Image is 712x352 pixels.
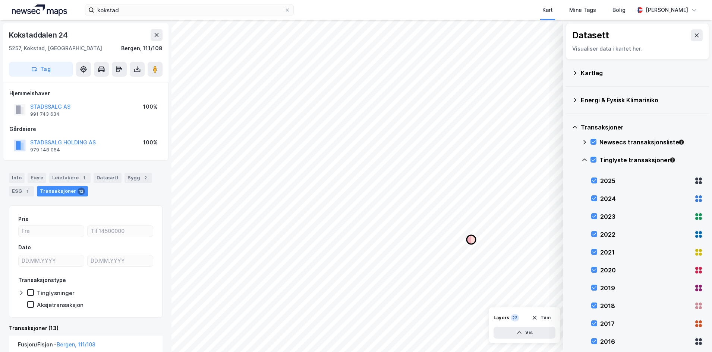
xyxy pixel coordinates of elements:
[94,173,122,183] div: Datasett
[30,111,60,117] div: 991 743 634
[18,340,95,352] div: Fusjon/Fisjon -
[600,301,691,310] div: 2018
[28,173,46,183] div: Eiere
[143,138,158,147] div: 100%
[600,319,691,328] div: 2017
[23,188,31,195] div: 1
[600,337,691,346] div: 2016
[37,301,84,308] div: Aksjetransaksjon
[30,147,60,153] div: 979 148 054
[600,248,691,257] div: 2021
[18,215,28,224] div: Pris
[94,4,284,16] input: Søk på adresse, matrikkel, gårdeiere, leietakere eller personer
[18,276,66,285] div: Transaksjonstype
[599,138,703,147] div: Newsecs transaksjonsliste
[669,157,676,163] div: Tooltip anchor
[467,235,476,244] div: Map marker
[581,68,703,77] div: Kartlag
[88,225,153,237] input: Til 14500000
[527,312,555,324] button: Tøm
[612,6,626,15] div: Bolig
[599,156,703,164] div: Tinglyste transaksjoner
[494,327,555,339] button: Vis
[9,324,163,333] div: Transaksjoner (13)
[142,174,149,182] div: 2
[37,186,88,196] div: Transaksjoner
[143,102,158,111] div: 100%
[12,4,67,16] img: logo.a4113a55bc3d86da70a041830d287a7e.svg
[9,125,162,134] div: Gårdeiere
[88,255,153,266] input: DD.MM.YYYY
[9,173,25,183] div: Info
[646,6,688,15] div: [PERSON_NAME]
[600,194,691,203] div: 2024
[581,123,703,132] div: Transaksjoner
[78,188,85,195] div: 13
[18,243,31,252] div: Dato
[600,230,691,239] div: 2022
[19,255,84,266] input: DD.MM.YYYY
[9,186,34,196] div: ESG
[49,173,91,183] div: Leietakere
[9,29,69,41] div: Kokstaddalen 24
[125,173,152,183] div: Bygg
[675,316,712,352] iframe: Chat Widget
[600,266,691,275] div: 2020
[678,139,685,145] div: Tooltip anchor
[572,44,703,53] div: Visualiser data i kartet her.
[57,341,95,348] a: Bergen, 111/108
[600,176,691,185] div: 2025
[9,44,102,53] div: 5257, Kokstad, [GEOGRAPHIC_DATA]
[37,289,75,297] div: Tinglysninger
[581,96,703,105] div: Energi & Fysisk Klimarisiko
[19,225,84,237] input: Fra
[569,6,596,15] div: Mine Tags
[9,89,162,98] div: Hjemmelshaver
[511,314,519,321] div: 22
[80,174,88,182] div: 1
[572,29,609,41] div: Datasett
[9,62,73,77] button: Tag
[600,284,691,292] div: 2019
[121,44,163,53] div: Bergen, 111/108
[600,212,691,221] div: 2023
[542,6,553,15] div: Kart
[494,315,509,321] div: Layers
